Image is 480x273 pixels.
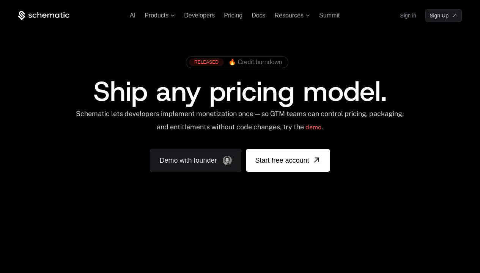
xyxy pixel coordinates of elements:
[425,9,462,22] a: [object Object]
[145,12,168,19] span: Products
[275,12,304,19] span: Resources
[400,9,416,22] a: Sign in
[130,12,135,19] a: AI
[319,12,340,19] a: Summit
[228,59,282,66] span: 🔥 Credit burndown
[189,58,224,66] div: RELEASED
[224,12,242,19] a: Pricing
[74,110,406,136] div: Schematic lets developers implement monetization once — so GTM teams can control pricing, packagi...
[252,12,265,19] a: Docs
[223,156,232,165] img: Founder
[150,149,241,172] a: Demo with founder, ,[object Object]
[430,12,449,19] span: Sign Up
[184,12,215,19] a: Developers
[189,58,282,66] a: [object Object],[object Object]
[255,155,309,166] span: Start free account
[246,149,330,172] a: [object Object]
[305,118,321,136] a: demo
[93,73,387,110] span: Ship any pricing model.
